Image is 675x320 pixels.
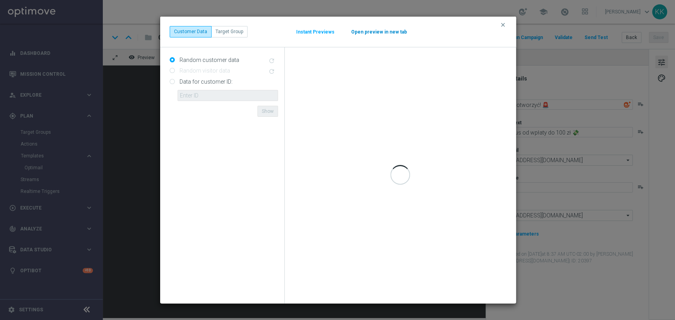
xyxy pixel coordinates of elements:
i: clear [500,22,506,28]
label: Random customer data [178,56,239,64]
button: Open preview in new tab [351,29,407,35]
input: Enter ID [178,90,278,101]
label: Random visitor data [178,67,230,74]
button: clear [499,21,509,28]
label: Data for customer ID: [178,78,233,85]
button: Instant Previews [296,29,335,35]
button: Customer Data [170,26,212,37]
button: Target Group [211,26,248,37]
button: Show [257,106,278,117]
div: ... [170,26,248,37]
